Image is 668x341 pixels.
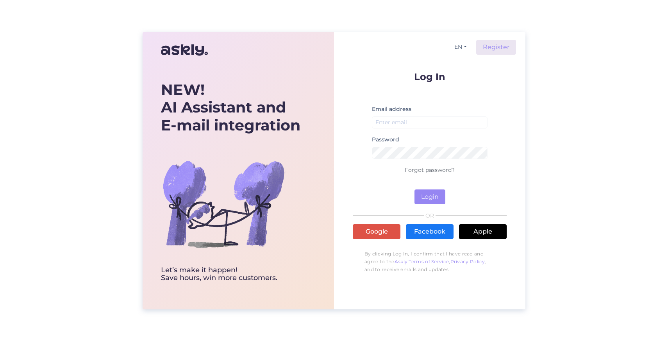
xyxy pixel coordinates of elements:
[424,213,436,218] span: OR
[161,141,286,266] img: bg-askly
[451,41,470,53] button: EN
[395,259,449,264] a: Askly Terms of Service
[353,72,507,82] p: Log In
[414,189,445,204] button: Login
[372,105,411,113] label: Email address
[161,80,205,99] b: NEW!
[353,246,507,277] p: By clicking Log In, I confirm that I have read and agree to the , , and to receive emails and upd...
[372,136,399,144] label: Password
[372,116,488,129] input: Enter email
[459,224,507,239] a: Apple
[161,81,300,134] div: AI Assistant and E-mail integration
[161,41,208,59] img: Askly
[476,40,516,55] a: Register
[161,266,300,282] div: Let’s make it happen! Save hours, win more customers.
[450,259,485,264] a: Privacy Policy
[405,166,455,173] a: Forgot password?
[353,224,400,239] a: Google
[406,224,454,239] a: Facebook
